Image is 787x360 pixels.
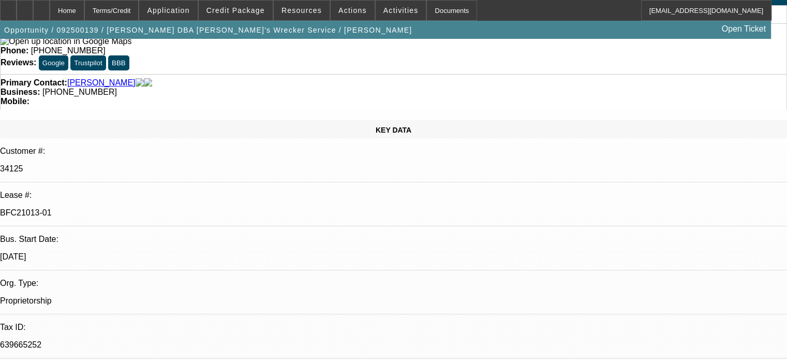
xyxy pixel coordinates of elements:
img: linkedin-icon.png [144,78,152,88]
span: Actions [338,6,367,15]
strong: Mobile: [1,97,29,106]
span: [PHONE_NUMBER] [42,88,117,96]
span: Application [147,6,189,15]
span: Resources [281,6,322,15]
span: Credit Package [206,6,265,15]
span: Opportunity / 092500139 / [PERSON_NAME] DBA [PERSON_NAME]'s Wrecker Service / [PERSON_NAME] [4,26,412,34]
a: [PERSON_NAME] [67,78,136,88]
button: Actions [331,1,375,20]
strong: Phone: [1,46,28,55]
strong: Reviews: [1,58,36,67]
button: Google [39,55,68,70]
span: [PHONE_NUMBER] [31,46,106,55]
strong: Business: [1,88,40,96]
a: View Google Maps [1,37,131,46]
img: facebook-icon.png [136,78,144,88]
span: KEY DATA [376,126,411,134]
button: Credit Package [199,1,273,20]
strong: Primary Contact: [1,78,67,88]
button: Resources [274,1,330,20]
span: Activities [383,6,419,15]
a: Open Ticket [718,20,770,38]
button: BBB [108,55,129,70]
button: Activities [376,1,426,20]
button: Trustpilot [70,55,106,70]
button: Application [139,1,197,20]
